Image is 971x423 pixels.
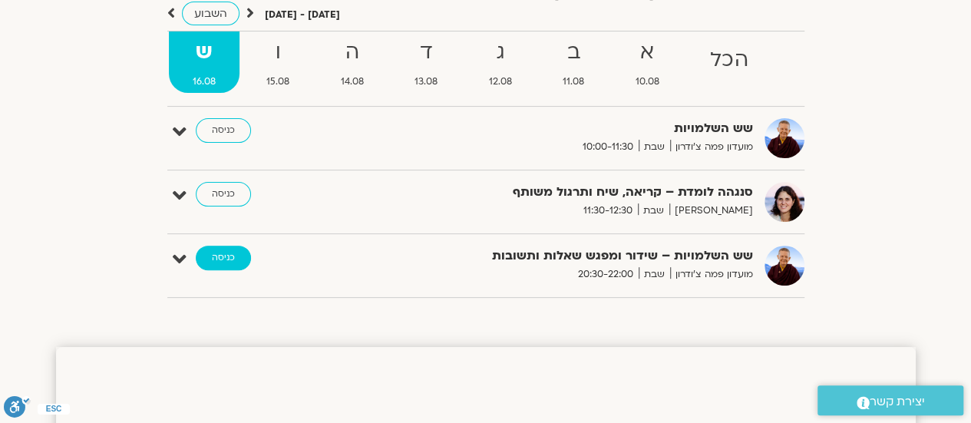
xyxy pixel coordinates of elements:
[377,118,753,139] strong: שש השלמויות
[391,74,462,90] span: 13.08
[817,385,963,415] a: יצירת קשר
[243,31,314,93] a: ו15.08
[243,74,314,90] span: 15.08
[465,35,537,70] strong: ג
[686,43,772,78] strong: הכל
[465,74,537,90] span: 12.08
[670,139,753,155] span: מועדון פמה צ'ודרון
[317,74,388,90] span: 14.08
[317,35,388,70] strong: ה
[377,246,753,266] strong: שש השלמויות – שידור ומפגש שאלות ותשובות
[639,266,670,283] span: שבת
[391,35,462,70] strong: ד
[169,74,240,90] span: 16.08
[639,139,670,155] span: שבת
[578,203,638,219] span: 11:30-12:30
[573,266,639,283] span: 20:30-22:00
[870,392,925,412] span: יצירת קשר
[182,2,239,25] a: השבוע
[196,118,251,143] a: כניסה
[196,246,251,270] a: כניסה
[686,31,772,93] a: הכל
[243,35,314,70] strong: ו
[465,31,537,93] a: ג12.08
[539,31,609,93] a: ב11.08
[194,6,227,21] span: השבוע
[539,74,609,90] span: 11.08
[612,35,684,70] strong: א
[169,35,240,70] strong: ש
[612,31,684,93] a: א10.08
[196,182,251,207] a: כניסה
[317,31,388,93] a: ה14.08
[612,74,684,90] span: 10.08
[638,203,669,219] span: שבת
[670,266,753,283] span: מועדון פמה צ'ודרון
[669,203,753,219] span: [PERSON_NAME]
[577,139,639,155] span: 10:00-11:30
[169,31,240,93] a: ש16.08
[391,31,462,93] a: ד13.08
[265,7,340,23] p: [DATE] - [DATE]
[377,182,753,203] strong: סנגהה לומדת – קריאה, שיח ותרגול משותף
[539,35,609,70] strong: ב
